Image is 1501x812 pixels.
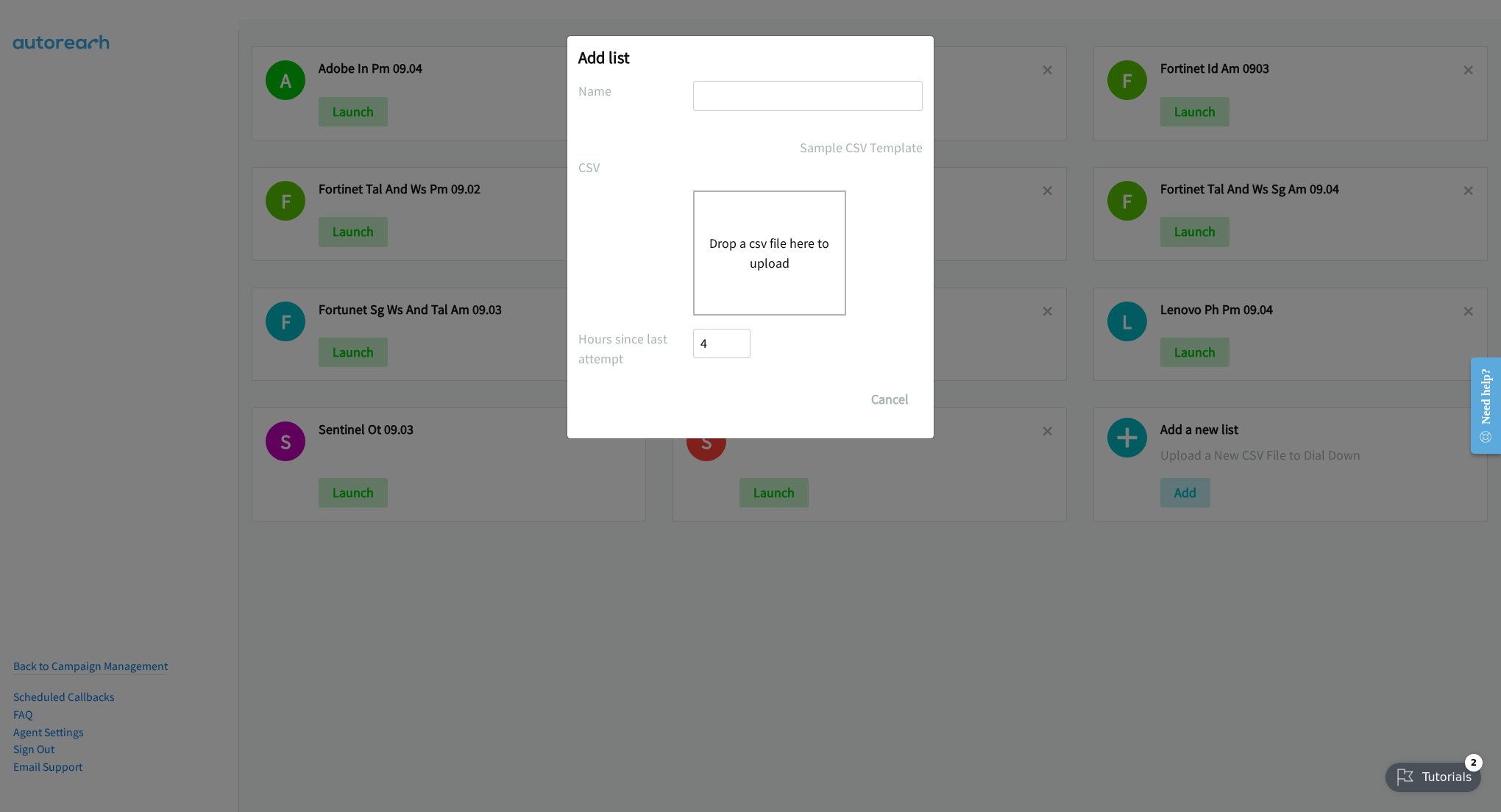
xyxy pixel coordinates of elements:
label: Name [578,81,693,101]
iframe: Checklist [1377,748,1490,801]
a: Sample CSV Template [800,138,923,157]
iframe: Resource Center [1459,347,1501,464]
label: Hours since last attempt [578,329,693,368]
button: Cancel [857,385,923,414]
button: Drop a csv file here to upload [709,233,830,273]
label: CSV [578,157,693,177]
h2: Add list [578,47,923,68]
